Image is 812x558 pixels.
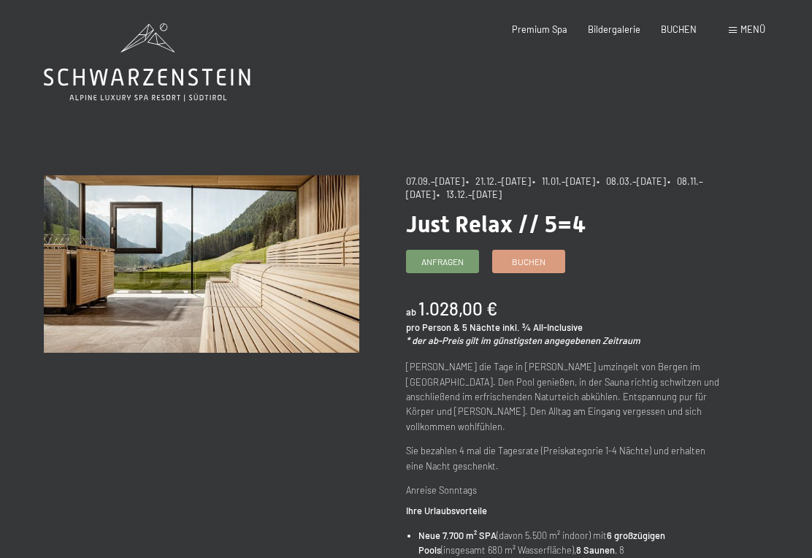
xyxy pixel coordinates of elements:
a: Premium Spa [512,23,567,35]
a: Buchen [493,251,564,272]
strong: 8 Saunen [576,544,615,556]
span: Anfragen [421,256,464,268]
p: Sie bezahlen 4 mal die Tagesrate (Preiskategorie 1-4 Nächte) und erhalten eine Nacht geschenkt. [406,443,721,473]
span: pro Person & [406,321,460,333]
span: 07.09.–[DATE] [406,175,464,187]
span: • 21.12.–[DATE] [466,175,531,187]
span: • 13.12.–[DATE] [437,188,502,200]
span: Menü [740,23,765,35]
a: BUCHEN [661,23,697,35]
em: * der ab-Preis gilt im günstigsten angegebenen Zeitraum [406,335,640,346]
a: Anfragen [407,251,478,272]
span: • 11.01.–[DATE] [532,175,595,187]
span: • 08.03.–[DATE] [597,175,666,187]
strong: Neue 7.700 m² SPA [418,530,497,541]
img: Just Relax // 5=4 [44,175,359,353]
span: • 08.11.–[DATE] [406,175,703,200]
span: 5 Nächte [462,321,500,333]
span: Just Relax // 5=4 [406,210,586,238]
strong: Ihre Urlaubsvorteile [406,505,487,516]
span: ab [406,306,416,318]
p: [PERSON_NAME] die Tage in [PERSON_NAME] umzingelt von Bergen im [GEOGRAPHIC_DATA]. Den Pool genie... [406,359,721,434]
p: Anreise Sonntags [406,483,721,497]
b: 1.028,00 € [418,298,497,319]
span: inkl. ¾ All-Inclusive [502,321,583,333]
a: Bildergalerie [588,23,640,35]
span: Buchen [512,256,545,268]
